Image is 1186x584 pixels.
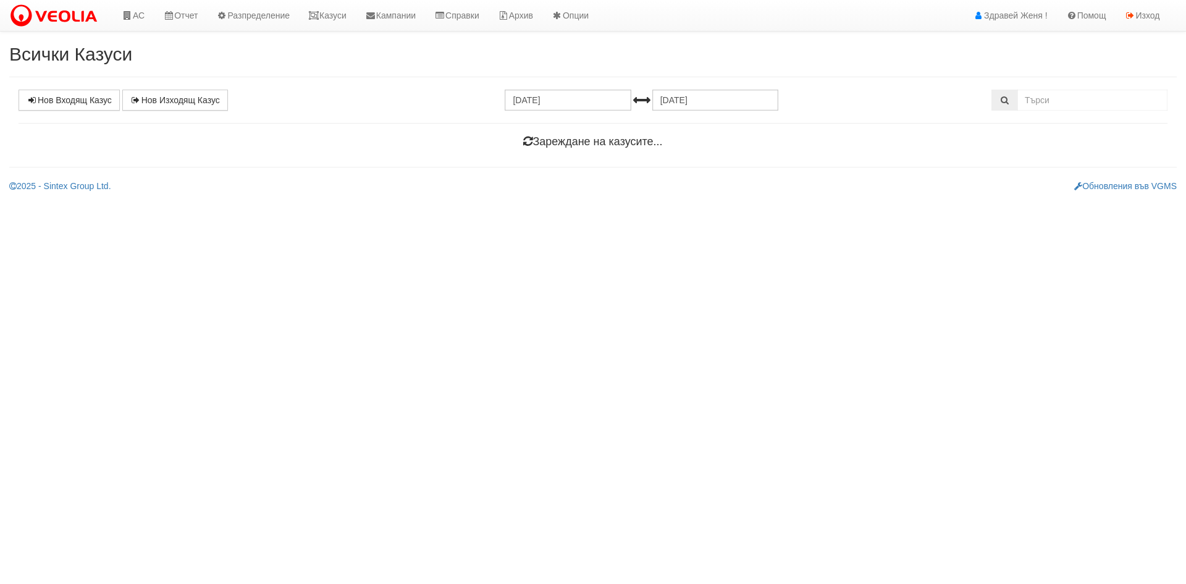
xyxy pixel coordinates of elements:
[9,181,111,191] a: 2025 - Sintex Group Ltd.
[9,3,103,29] img: VeoliaLogo.png
[19,136,1167,148] h4: Зареждане на казусите...
[19,90,120,111] a: Нов Входящ Казус
[9,44,1177,64] h2: Всички Казуси
[1074,181,1177,191] a: Обновления във VGMS
[1017,90,1167,111] input: Търсене по Идентификатор, Бл/Вх/Ап, Тип, Описание, Моб. Номер, Имейл, Файл, Коментар,
[122,90,228,111] a: Нов Изходящ Казус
